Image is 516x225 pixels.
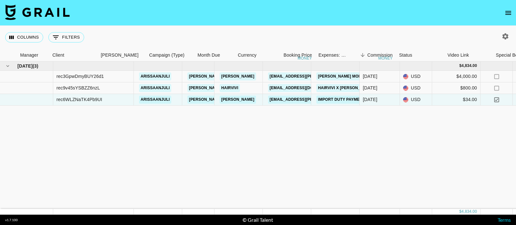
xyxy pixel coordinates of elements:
[298,56,312,60] div: money
[316,84,444,92] a: Hairvivi X [PERSON_NAME] YouTube Video Collaboration
[139,96,171,104] a: arissaanjuli
[5,218,18,222] div: v 1.7.100
[17,49,49,61] div: Manager
[400,94,432,106] div: USD
[502,6,515,19] button: open drawer
[459,63,461,69] div: $
[187,84,293,92] a: [PERSON_NAME][EMAIL_ADDRESS][DOMAIN_NAME]
[98,49,146,61] div: Booker
[268,84,340,92] a: [EMAIL_ADDRESS][DOMAIN_NAME]
[194,49,235,61] div: Month Due
[268,72,373,80] a: [EMAIL_ADDRESS][PERSON_NAME][DOMAIN_NAME]
[268,96,373,104] a: [EMAIL_ADDRESS][PERSON_NAME][DOMAIN_NAME]
[399,49,412,61] div: Status
[400,82,432,94] div: USD
[283,49,312,61] div: Booking Price
[459,209,461,214] div: $
[319,49,346,61] div: Expenses: Remove Commission?
[56,96,102,103] div: rec6WLZNaTK4Pb9UI
[363,73,377,80] div: Aug '25
[33,63,38,69] span: ( 3 )
[149,49,185,61] div: Campaign (Type)
[220,96,256,104] a: [PERSON_NAME]
[444,49,493,61] div: Video Link
[49,49,98,61] div: Client
[448,49,469,61] div: Video Link
[432,71,481,82] div: $4,000.00
[378,56,393,60] div: money
[400,71,432,82] div: USD
[146,49,194,61] div: Campaign (Type)
[432,82,481,94] div: $800.00
[432,94,481,106] div: $34.00
[48,32,84,42] button: Show filters
[198,49,220,61] div: Month Due
[316,72,390,80] a: [PERSON_NAME] Model Campaign
[53,49,64,61] div: Client
[461,63,477,69] div: 4,834.00
[5,32,43,42] button: Select columns
[139,84,171,92] a: arissaanjuli
[56,85,100,91] div: rec9v45sYSBZZ6nzL
[316,96,366,104] a: Import Duty Payment
[187,96,293,104] a: [PERSON_NAME][EMAIL_ADDRESS][DOMAIN_NAME]
[363,96,377,103] div: Aug '25
[367,49,393,61] div: Commission
[5,5,70,20] img: Grail Talent
[238,49,257,61] div: Currency
[17,63,33,69] span: [DATE]
[220,72,256,80] a: [PERSON_NAME]
[243,217,273,223] div: © Grail Talent
[498,217,511,223] a: Terms
[220,84,240,92] a: Hairvivi
[235,49,267,61] div: Currency
[187,72,293,80] a: [PERSON_NAME][EMAIL_ADDRESS][DOMAIN_NAME]
[315,49,348,61] div: Expenses: Remove Commission?
[139,72,171,80] a: arissaanjuli
[56,73,104,80] div: rec3GpwDmyBUY26d1
[358,51,367,60] button: Sort
[3,61,12,70] button: hide children
[461,209,477,214] div: 4,834.00
[363,85,377,91] div: Aug '25
[20,49,38,61] div: Manager
[101,49,139,61] div: [PERSON_NAME]
[396,49,444,61] div: Status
